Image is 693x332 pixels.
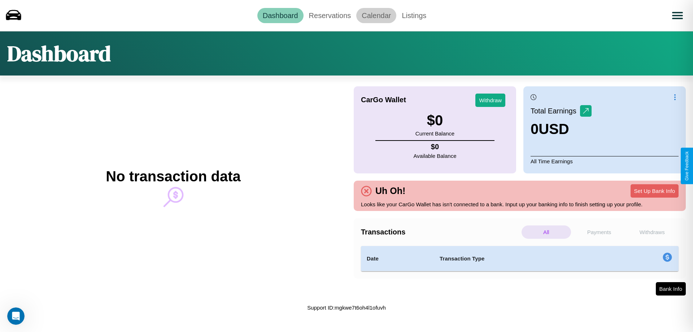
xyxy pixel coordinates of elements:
h3: $ 0 [415,112,454,129]
h4: Transaction Type [440,254,603,263]
h4: $ 0 [414,143,457,151]
iframe: Intercom live chat [7,307,25,325]
div: Give Feedback [684,151,689,181]
h2: No transaction data [106,168,240,185]
h1: Dashboard [7,39,111,68]
h4: Date [367,254,428,263]
p: All [522,225,571,239]
a: Dashboard [257,8,304,23]
a: Listings [396,8,432,23]
p: Total Earnings [531,104,580,117]
a: Reservations [304,8,357,23]
h3: 0 USD [531,121,592,137]
p: Current Balance [415,129,454,138]
button: Withdraw [475,94,505,107]
table: simple table [361,246,679,271]
p: Withdraws [627,225,677,239]
p: All Time Earnings [531,156,679,166]
h4: Uh Oh! [372,186,409,196]
h4: CarGo Wallet [361,96,406,104]
button: Bank Info [656,282,686,296]
p: Support ID: mgkwe7t6oh4l1ofuvh [307,303,386,312]
p: Looks like your CarGo Wallet has isn't connected to a bank. Input up your banking info to finish ... [361,199,679,209]
p: Payments [575,225,624,239]
button: Open menu [667,5,688,26]
p: Available Balance [414,151,457,161]
a: Calendar [356,8,396,23]
h4: Transactions [361,228,520,236]
button: Set Up Bank Info [631,184,679,198]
